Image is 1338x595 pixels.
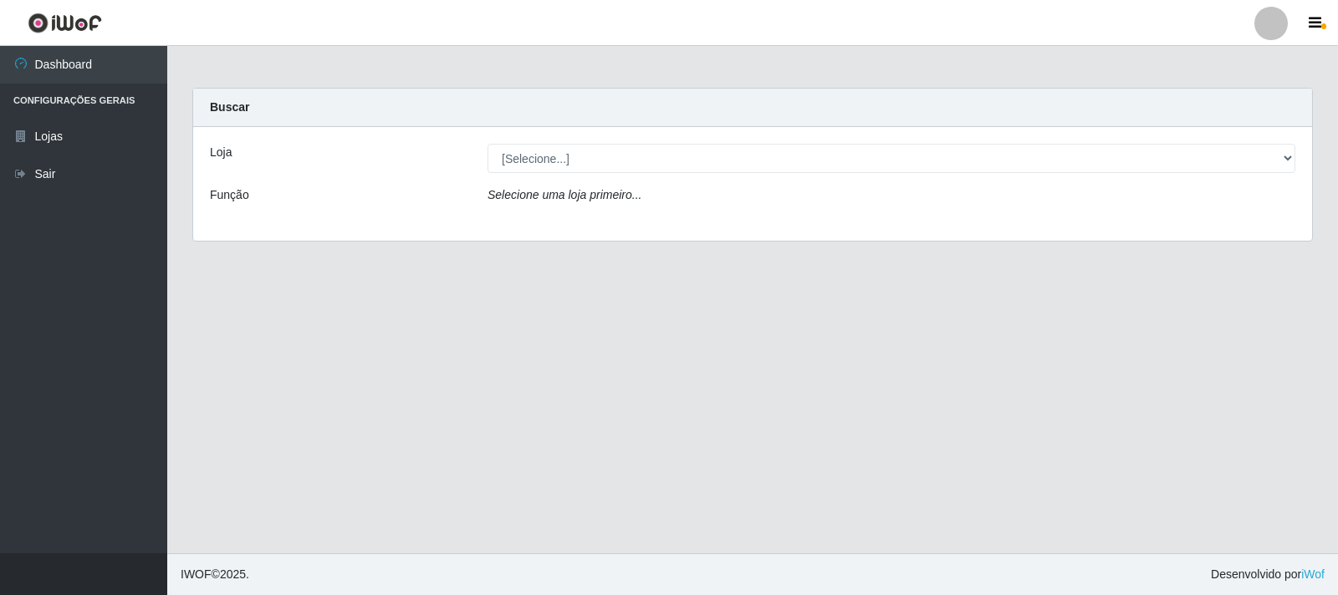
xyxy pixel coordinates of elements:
[28,13,102,33] img: CoreUI Logo
[181,567,212,581] span: IWOF
[210,144,232,161] label: Loja
[488,188,641,201] i: Selecione uma loja primeiro...
[210,100,249,114] strong: Buscar
[1211,566,1325,583] span: Desenvolvido por
[181,566,249,583] span: © 2025 .
[210,186,249,204] label: Função
[1301,567,1325,581] a: iWof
